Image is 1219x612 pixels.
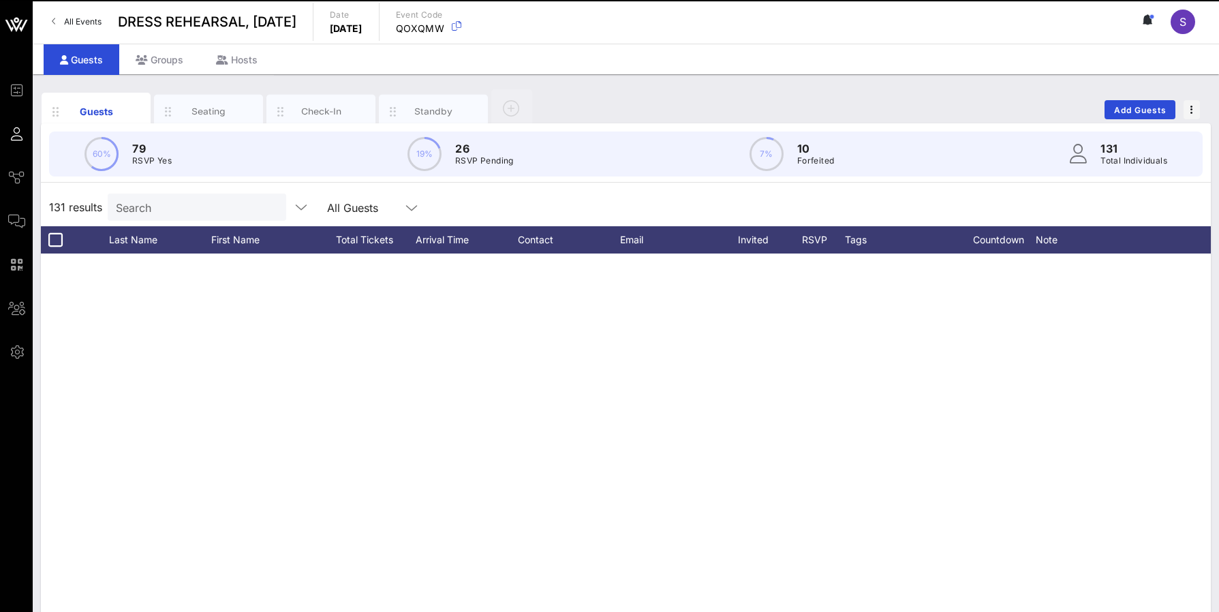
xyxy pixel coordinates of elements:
div: All Guests [319,194,428,221]
p: 79 [132,140,172,157]
div: Last Name [109,226,211,254]
div: All Guests [327,202,378,214]
p: QOXQMW [396,22,445,35]
div: Total Tickets [313,226,416,254]
div: RSVP [797,226,845,254]
div: Guests [44,44,119,75]
div: Groups [119,44,200,75]
p: 10 [797,140,835,157]
button: Add Guests [1105,100,1175,119]
p: 131 [1100,140,1167,157]
p: [DATE] [330,22,362,35]
div: Standby [403,105,464,118]
div: Guests [66,104,127,119]
div: First Name [211,226,313,254]
div: Seating [179,105,239,118]
p: RSVP Pending [455,154,514,168]
div: Invited [722,226,797,254]
p: RSVP Yes [132,154,172,168]
div: Note [1036,226,1138,254]
span: 131 results [49,199,102,215]
span: All Events [64,16,102,27]
div: Hosts [200,44,274,75]
div: Arrival Time [416,226,518,254]
div: Contact [518,226,620,254]
div: Countdown [961,226,1036,254]
a: All Events [44,11,110,33]
div: Email [620,226,722,254]
p: 26 [455,140,514,157]
span: DRESS REHEARSAL, [DATE] [118,12,296,32]
div: Check-In [291,105,352,118]
div: Tags [845,226,961,254]
p: Event Code [396,8,445,22]
span: S [1179,15,1186,29]
span: Add Guests [1113,105,1167,115]
p: Forfeited [797,154,835,168]
p: Date [330,8,362,22]
p: Total Individuals [1100,154,1167,168]
div: S [1171,10,1195,34]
